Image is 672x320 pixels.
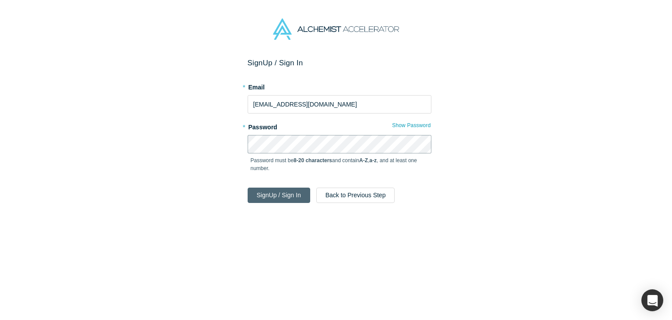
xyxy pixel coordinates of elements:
strong: a-z [369,157,377,164]
p: Password must be and contain , , and at least one number. [251,156,428,172]
h2: Sign Up / Sign In [248,58,431,68]
img: Alchemist Accelerator Logo [273,18,399,40]
strong: 8-20 characters [294,157,332,164]
button: Show Password [392,120,431,131]
strong: A-Z [359,157,368,164]
button: Back to Previous Step [316,188,395,203]
button: SignUp / Sign In [248,188,310,203]
label: Password [248,120,431,132]
label: Email [248,80,431,92]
